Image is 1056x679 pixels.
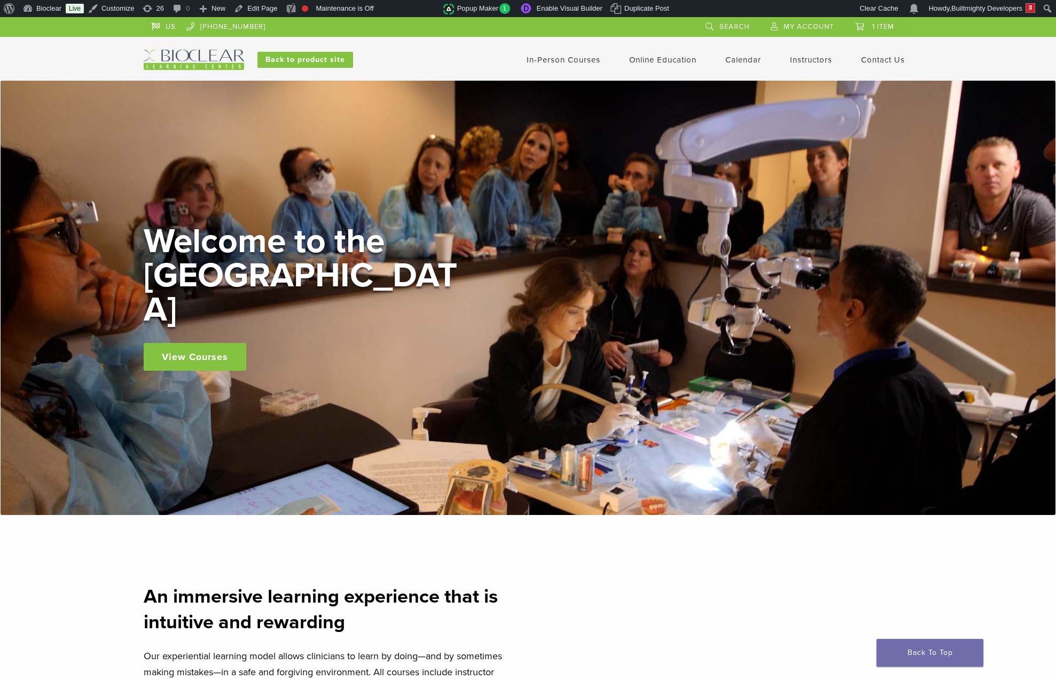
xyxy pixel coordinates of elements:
[855,17,894,33] a: 1 item
[144,50,244,70] img: Bioclear
[877,639,983,667] a: Back To Top
[629,55,697,65] a: Online Education
[302,5,308,12] div: Focus keyphrase not set
[384,3,443,15] img: Views over 48 hours. Click for more Jetpack Stats.
[66,4,84,13] a: Live
[144,585,498,634] strong: An immersive learning experience that is intuitive and rewarding
[861,55,905,65] a: Contact Us
[719,22,749,31] span: Search
[784,22,834,31] span: My Account
[499,3,511,14] span: 1
[527,55,600,65] a: In-Person Courses
[771,17,834,33] a: My Account
[951,4,1022,12] span: Builtmighty Developers
[706,17,749,33] a: Search
[872,22,894,31] span: 1 item
[144,224,464,327] h2: Welcome to the [GEOGRAPHIC_DATA]
[790,55,832,65] a: Instructors
[257,52,353,68] a: Back to product site
[152,17,176,33] a: US
[186,17,265,33] a: [PHONE_NUMBER]
[144,343,246,371] a: View Courses
[725,55,761,65] a: Calendar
